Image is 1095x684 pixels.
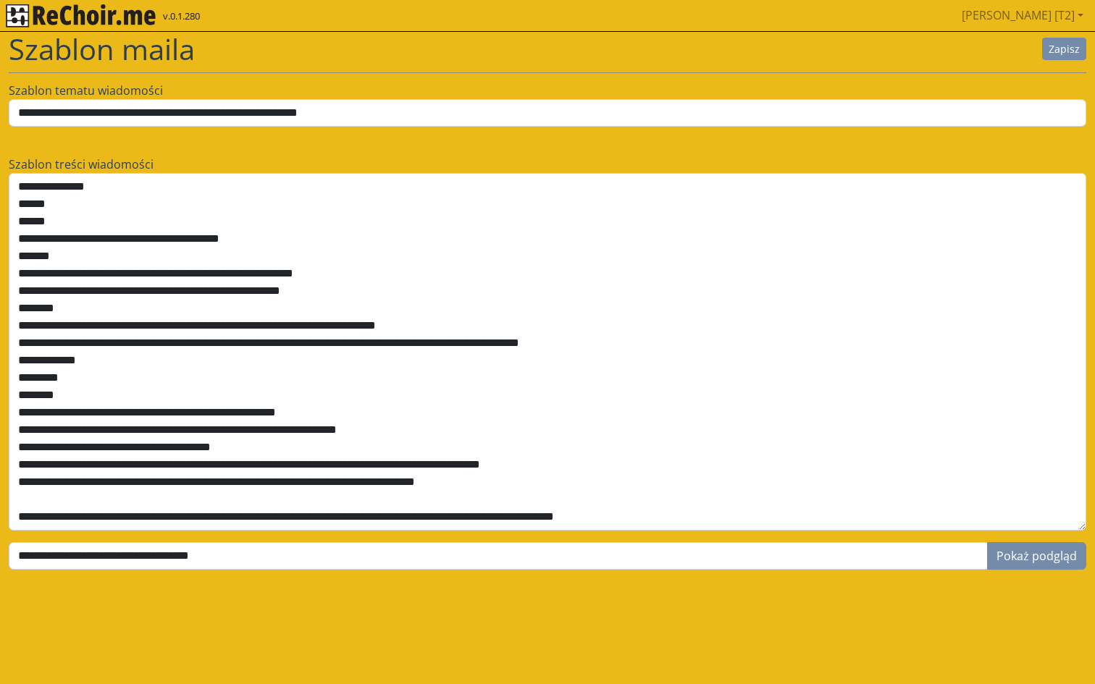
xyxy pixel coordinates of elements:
button: Pokaż podgląd [987,542,1086,570]
button: Zapisz [1042,38,1086,60]
a: [PERSON_NAME] [T2] [956,1,1089,30]
span: v.0.1.280 [163,9,200,24]
img: rekłajer mi [6,4,156,28]
span: Szablon maila [9,29,195,69]
b-form-label: Szablon treści wiadomości [9,156,154,172]
b-form-label: Szablon tematu wiadomości [9,83,163,98]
